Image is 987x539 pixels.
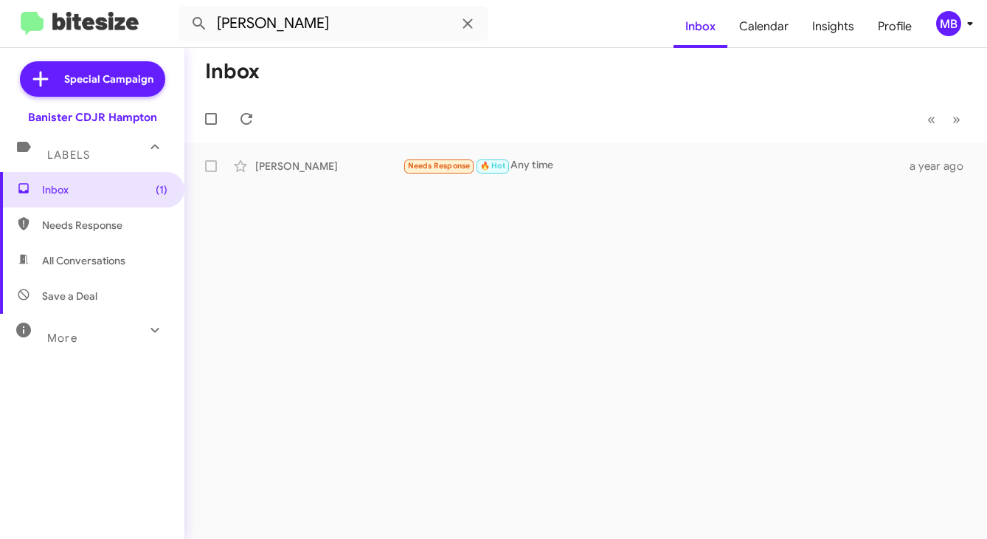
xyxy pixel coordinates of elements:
[20,61,165,97] a: Special Campaign
[866,5,924,48] a: Profile
[255,159,403,174] div: [PERSON_NAME]
[47,148,90,162] span: Labels
[179,6,488,41] input: Search
[943,104,969,134] button: Next
[42,218,167,233] span: Needs Response
[910,159,975,174] div: a year ago
[156,182,167,197] span: (1)
[927,110,935,128] span: «
[403,157,910,174] div: Any time
[408,161,471,171] span: Needs Response
[480,161,505,171] span: 🔥 Hot
[205,60,260,83] h1: Inbox
[42,182,167,197] span: Inbox
[42,253,125,268] span: All Conversations
[42,289,97,303] span: Save a Deal
[727,5,800,48] a: Calendar
[800,5,866,48] a: Insights
[919,104,969,134] nav: Page navigation example
[673,5,727,48] a: Inbox
[924,11,971,36] button: MB
[64,72,153,86] span: Special Campaign
[952,110,960,128] span: »
[28,110,157,125] div: Banister CDJR Hampton
[936,11,961,36] div: MB
[918,104,944,134] button: Previous
[47,332,77,345] span: More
